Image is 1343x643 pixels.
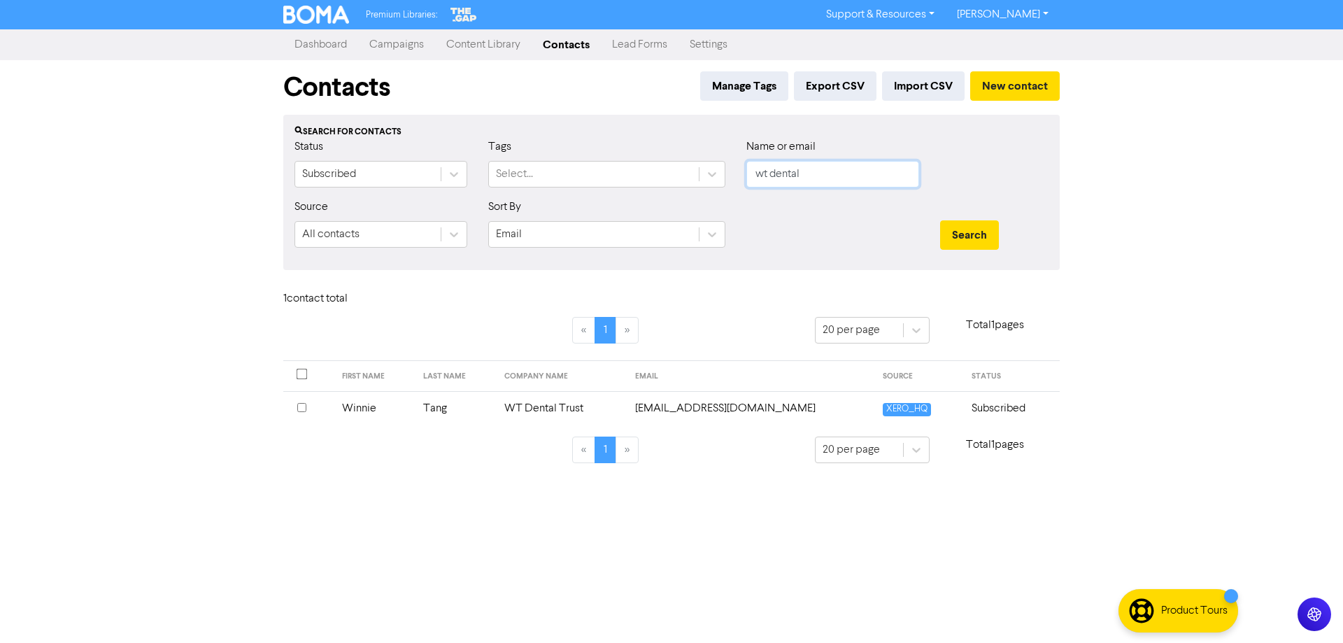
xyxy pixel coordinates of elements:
[746,139,816,155] label: Name or email
[488,139,511,155] label: Tags
[794,71,876,101] button: Export CSV
[415,391,496,425] td: Tang
[496,226,522,243] div: Email
[334,361,415,392] th: FIRST NAME
[496,391,627,425] td: WT Dental Trust
[883,403,931,416] span: XERO_HQ
[283,31,358,59] a: Dashboard
[496,166,533,183] div: Select...
[627,391,874,425] td: wwytang8@hotmail.com
[358,31,435,59] a: Campaigns
[815,3,946,26] a: Support & Resources
[595,437,616,463] a: Page 1 is your current page
[627,361,874,392] th: EMAIL
[930,437,1060,453] p: Total 1 pages
[940,220,999,250] button: Search
[283,71,390,104] h1: Contacts
[700,71,788,101] button: Manage Tags
[532,31,601,59] a: Contacts
[595,317,616,344] a: Page 1 is your current page
[601,31,678,59] a: Lead Forms
[366,10,437,20] span: Premium Libraries:
[302,166,356,183] div: Subscribed
[302,226,360,243] div: All contacts
[823,322,880,339] div: 20 per page
[874,361,963,392] th: SOURCE
[963,361,1060,392] th: STATUS
[946,3,1060,26] a: [PERSON_NAME]
[496,361,627,392] th: COMPANY NAME
[963,391,1060,425] td: Subscribed
[435,31,532,59] a: Content Library
[823,441,880,458] div: 20 per page
[678,31,739,59] a: Settings
[283,292,395,306] h6: 1 contact total
[882,71,965,101] button: Import CSV
[930,317,1060,334] p: Total 1 pages
[415,361,496,392] th: LAST NAME
[294,126,1049,139] div: Search for contacts
[1273,576,1343,643] iframe: Chat Widget
[488,199,521,215] label: Sort By
[448,6,479,24] img: The Gap
[294,139,323,155] label: Status
[283,6,349,24] img: BOMA Logo
[294,199,328,215] label: Source
[970,71,1060,101] button: New contact
[334,391,415,425] td: Winnie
